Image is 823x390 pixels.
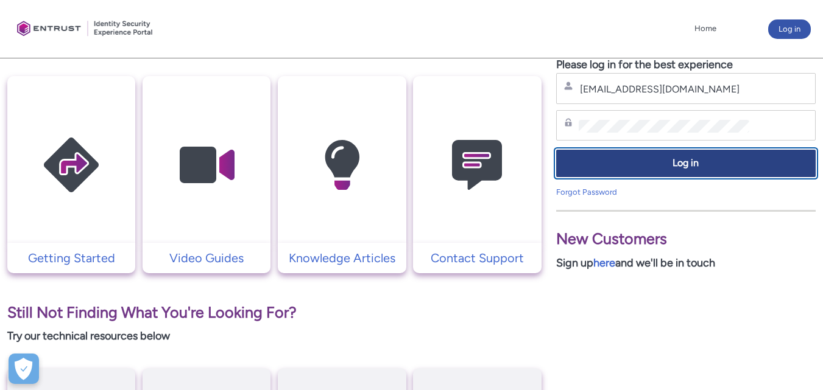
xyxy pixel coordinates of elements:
p: New Customers [556,228,816,251]
p: Try our technical resources below [7,328,542,344]
a: Knowledge Articles [278,249,406,267]
button: Open Preferences [9,353,39,384]
p: Please log in for the best experience [556,57,816,73]
p: Getting Started [13,249,129,267]
a: Video Guides [143,249,270,267]
p: Contact Support [419,249,535,267]
a: Contact Support [413,249,541,267]
button: Log in [768,19,811,39]
span: Log in [564,156,808,170]
a: here [593,256,615,270]
img: Knowledge Articles [284,100,400,231]
img: Video Guides [149,100,264,231]
p: Still Not Finding What You're Looking For? [7,301,542,324]
input: Username [579,83,749,96]
a: Home [691,19,719,38]
a: Getting Started [7,249,135,267]
img: Contact Support [419,100,535,231]
p: Sign up and we'll be in touch [556,255,816,271]
p: Video Guides [149,249,264,267]
button: Log in [556,150,816,177]
img: Getting Started [13,100,129,231]
p: Knowledge Articles [284,249,400,267]
a: Forgot Password [556,187,617,197]
div: Cookie Preferences [9,353,39,384]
